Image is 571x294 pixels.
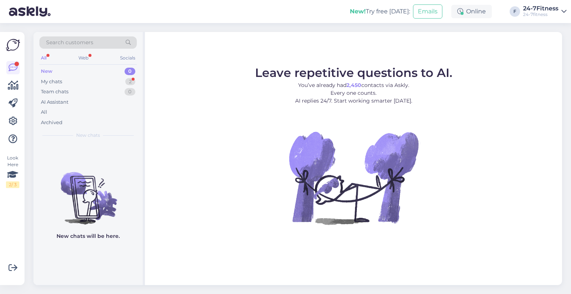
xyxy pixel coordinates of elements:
[41,98,68,106] div: AI Assistant
[77,53,90,63] div: Web
[125,78,135,85] div: 2
[287,111,420,245] img: No Chat active
[350,7,410,16] div: Try free [DATE]:
[6,155,19,188] div: Look Here
[76,132,100,139] span: New chats
[41,119,62,126] div: Archived
[6,181,19,188] div: 2 / 3
[119,53,137,63] div: Socials
[523,6,567,17] a: 24-7Fitness24-7fitness
[125,88,135,96] div: 0
[346,82,361,88] b: 2,450
[510,6,520,17] div: F
[523,12,558,17] div: 24-7fitness
[125,68,135,75] div: 0
[413,4,442,19] button: Emails
[57,232,120,240] p: New chats will be here.
[350,8,366,15] b: New!
[33,159,143,226] img: No chats
[255,65,452,80] span: Leave repetitive questions to AI.
[41,68,52,75] div: New
[46,39,93,46] span: Search customers
[41,88,68,96] div: Team chats
[255,81,452,105] p: You’ve already had contacts via Askly. Every one counts. AI replies 24/7. Start working smarter [...
[451,5,492,18] div: Online
[39,53,48,63] div: All
[41,78,62,85] div: My chats
[523,6,558,12] div: 24-7Fitness
[41,109,47,116] div: All
[6,38,20,52] img: Askly Logo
